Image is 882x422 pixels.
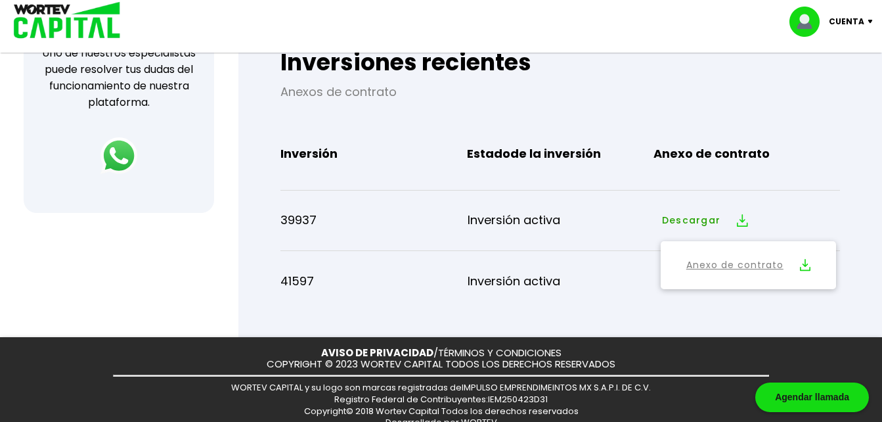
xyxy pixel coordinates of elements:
[321,348,562,359] p: /
[438,346,562,360] a: TÉRMINOS Y CONDICIONES
[321,346,433,360] a: AVISO DE PRIVACIDAD
[655,267,755,295] button: Descargar
[829,12,864,32] p: Cuenta
[755,383,869,412] div: Agendar llamada
[686,257,783,273] a: Anexo de contrato
[280,144,338,164] b: Inversión
[864,20,882,24] img: icon-down
[280,49,840,76] h2: Inversiones recientes
[41,45,197,110] p: Uno de nuestros especialistas puede resolver tus dudas del funcionamiento de nuestra plataforma.
[510,145,601,162] b: de la inversión
[267,359,615,370] p: COPYRIGHT © 2023 WORTEV CAPITAL TODOS LOS DERECHOS RESERVADOS
[653,144,770,164] b: Anexo de contrato
[468,210,654,230] p: Inversión activa
[737,214,748,227] img: descarga
[667,247,830,283] button: Anexo de contrato
[789,7,829,37] img: profile-image
[467,144,601,164] b: Estado
[662,214,720,227] a: Descargar
[280,271,467,291] p: 41597
[334,393,548,406] span: Registro Federal de Contribuyentes: IEM250423D31
[280,83,397,100] a: Anexos de contrato
[280,210,467,230] p: 39937
[100,137,137,174] img: logos_whatsapp-icon.242b2217.svg
[655,206,755,235] button: Descargar
[231,381,651,394] span: WORTEV CAPITAL y su logo son marcas registradas de IMPULSO EMPRENDIMEINTOS MX S.A.P.I. DE C.V.
[468,271,654,291] p: Inversión activa
[304,405,579,417] span: Copyright© 2018 Wortev Capital Todos los derechos reservados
